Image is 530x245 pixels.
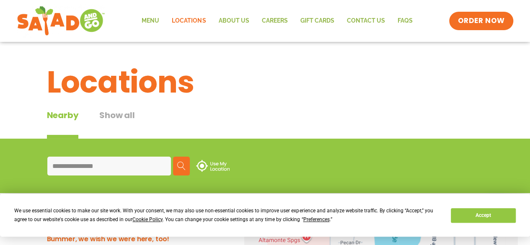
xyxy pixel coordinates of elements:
[132,217,163,222] span: Cookie Policy
[47,59,483,105] h1: Locations
[17,4,105,38] img: new-SAG-logo-768×292
[47,109,156,139] div: Tabbed content
[135,11,419,31] nav: Menu
[99,109,134,139] button: Show all
[14,206,441,224] div: We use essential cookies to make our site work. With your consent, we may also use non-essential ...
[294,11,340,31] a: GIFT CARDS
[391,11,419,31] a: FAQs
[165,11,212,31] a: Locations
[255,11,294,31] a: Careers
[451,208,515,223] button: Accept
[135,11,165,31] a: Menu
[47,109,79,139] div: Nearby
[212,11,255,31] a: About Us
[449,12,513,30] a: ORDER NOW
[458,16,504,26] span: ORDER NOW
[303,217,329,222] span: Preferences
[340,11,391,31] a: Contact Us
[177,162,186,170] img: search.svg
[196,160,230,172] img: use-location.svg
